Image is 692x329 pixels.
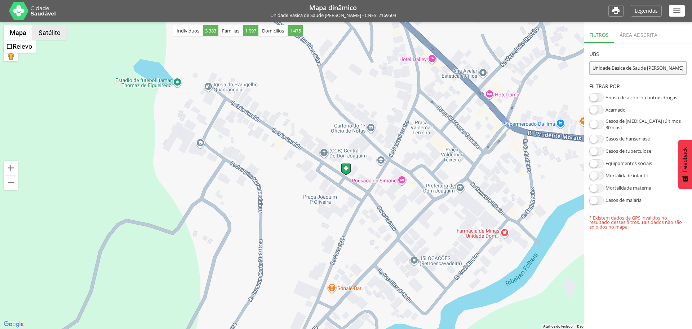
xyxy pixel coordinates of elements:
i: Imprimir [612,6,620,16]
li: Relevo [4,40,35,52]
button: Mostrar mapa de ruas [4,25,32,40]
label: Casos de tuberculose [605,148,651,154]
label: Mortalidade materna [605,185,651,191]
p: Legendas [635,8,658,13]
label: Acamado [605,107,626,113]
h1: Mapa dinâmico [65,4,601,11]
button: Feedback - Mostrar pesquisa [678,140,692,189]
button: Arraste o Pegman até o mapa para abrir o Street View [4,47,18,61]
span: 1 475 [288,25,303,36]
button: Mostrar imagens de satélite [32,25,67,40]
span: 3 383 [203,25,218,36]
label: Abuso de álcool ou outras drogas [605,94,677,101]
button: Aumentar o zoom [4,161,18,175]
div: Área adscrita [614,25,663,43]
p: Unidade Basica de Saude [PERSON_NAME] - CNES: 2169509 [65,13,601,18]
span: 1 097 [243,25,258,36]
label: Relevo [13,43,32,50]
a: Abrir esta área no Google Maps (abre uma nova janela) [2,320,26,329]
span: Feedback [682,147,688,172]
ul: Mostrar mapa de ruas [4,40,36,53]
label: Casos de malária [605,197,642,203]
header: Filtrar por [589,75,687,94]
div: Indivíduos Famílias Domicílios [173,25,303,36]
header: UBS [589,43,687,61]
i:  [672,6,682,16]
div: Unidade Basica de Saude [PERSON_NAME] [593,65,683,71]
span: Dados cartográficos ©2025 Google [577,324,634,328]
label: Casos de [MEDICAL_DATA] (últimos 30 dias) [605,118,687,131]
button: Diminuir o zoom [4,176,18,190]
label: Casos de hanseníase [605,135,650,142]
label: Mortalidade infantil [605,172,648,179]
p: * Existem dados de GPS inválidos no resultado desses filtros. Tais dados não são exibidos no mapa. [589,216,687,229]
label: Equipamentos sociais [605,160,652,166]
button: Atalhos do teclado [543,324,573,329]
img: Google [2,320,26,329]
div: Filtros [584,25,614,43]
